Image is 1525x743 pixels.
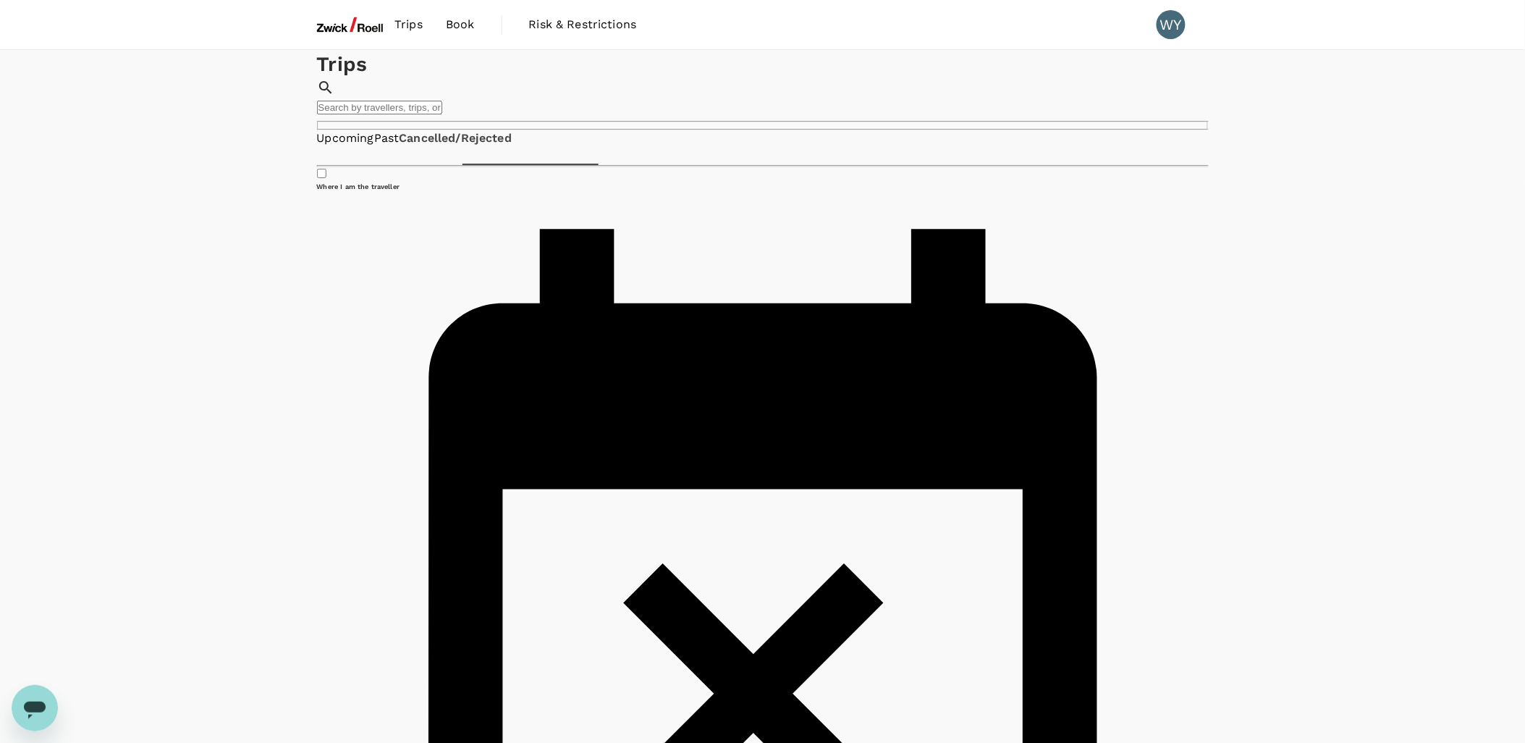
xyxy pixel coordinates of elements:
a: Past [374,130,400,147]
input: Search by travellers, trips, or destination, label, team [317,101,442,114]
input: Where I am the traveller [317,169,326,178]
span: Risk & Restrictions [529,16,637,33]
a: Upcoming [317,130,374,147]
div: WY [1157,10,1186,39]
img: ZwickRoell Pte. Ltd. [317,9,384,41]
span: Trips [394,16,423,33]
span: Book [446,16,475,33]
h6: Where I am the traveller [317,182,1209,191]
iframe: Button to launch messaging window, conversation in progress [12,685,58,731]
a: Cancelled/Rejected [399,130,512,147]
h1: Trips [317,50,1209,79]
